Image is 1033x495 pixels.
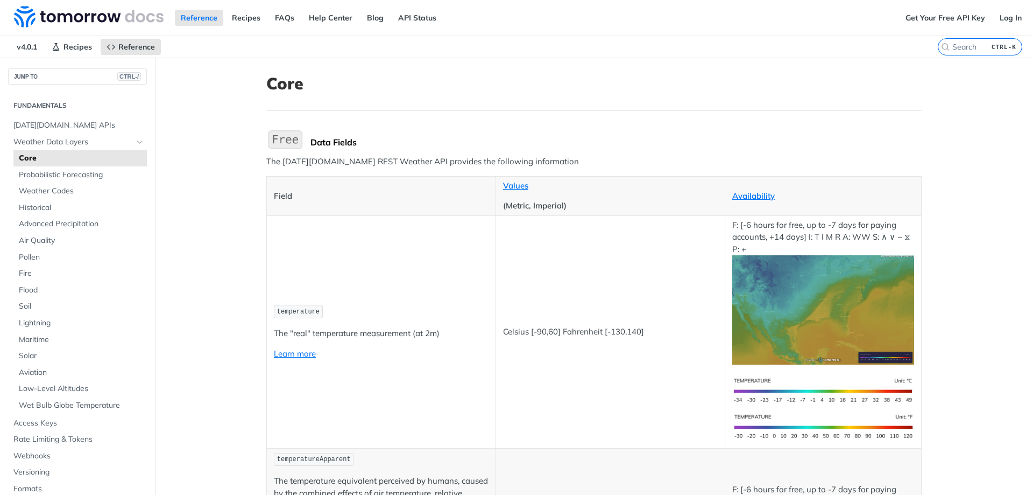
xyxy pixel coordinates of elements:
span: temperature [277,308,320,316]
a: Solar [13,348,147,364]
p: The "real" temperature measurement (at 2m) [274,327,489,340]
p: F: [-6 hours for free, up to -7 days for paying accounts, +14 days] I: T I M R A: WW S: ∧ ∨ ~ ⧖ P: + [732,219,914,365]
a: Reference [101,39,161,55]
a: Reference [175,10,223,26]
h1: Core [266,74,922,93]
h2: Fundamentals [8,101,147,110]
span: v4.0.1 [11,39,43,55]
a: Rate Limiting & Tokens [8,431,147,448]
button: JUMP TOCTRL-/ [8,68,147,85]
span: Probabilistic Forecasting [19,170,144,180]
span: Webhooks [13,451,144,462]
a: Flood [13,282,147,298]
a: Weather Codes [13,183,147,199]
a: Air Quality [13,233,147,249]
a: Webhooks [8,448,147,464]
a: Availability [732,191,775,201]
div: Data Fields [310,137,922,148]
span: Fire [19,268,144,279]
span: Aviation [19,367,144,378]
span: Rate Limiting & Tokens [13,434,144,445]
span: Expand image [732,385,914,395]
span: Air Quality [19,235,144,246]
a: Recipes [226,10,266,26]
span: [DATE][DOMAIN_NAME] APIs [13,120,144,131]
a: Core [13,150,147,166]
span: Versioning [13,467,144,478]
span: Weather Codes [19,186,144,197]
span: Recipes [63,42,92,52]
a: Historical [13,200,147,216]
span: temperatureApparent [277,456,351,463]
a: Soil [13,298,147,315]
span: Flood [19,285,144,296]
a: FAQs [269,10,300,26]
span: Weather Data Layers [13,137,133,148]
a: Values [503,180,528,191]
span: Advanced Precipitation [19,219,144,229]
span: Solar [19,351,144,361]
span: Lightning [19,318,144,329]
a: Help Center [303,10,358,26]
p: The [DATE][DOMAIN_NAME] REST Weather API provides the following information [266,156,922,168]
kbd: CTRL-K [989,41,1019,52]
a: Pollen [13,249,147,266]
span: Reference [118,42,155,52]
a: Log In [994,10,1028,26]
a: Weather Data LayersHide subpages for Weather Data Layers [8,134,147,150]
p: Celsius [-90,60] Fahrenheit [-130,140] [503,326,718,338]
svg: Search [941,43,950,51]
span: Soil [19,301,144,312]
span: Pollen [19,252,144,263]
span: Maritime [19,334,144,345]
p: Field [274,190,489,203]
a: Recipes [46,39,98,55]
a: Probabilistic Forecasting [13,167,147,183]
a: Wet Bulb Globe Temperature [13,398,147,414]
a: Lightning [13,315,147,331]
a: Advanced Precipitation [13,216,147,232]
a: Blog [361,10,390,26]
span: Formats [13,484,144,494]
button: Hide subpages for Weather Data Layers [136,138,144,147]
a: Fire [13,266,147,282]
span: CTRL-/ [117,72,141,81]
a: Versioning [8,464,147,480]
span: Core [19,153,144,164]
span: Expand image [732,304,914,315]
a: Get Your Free API Key [900,10,991,26]
p: (Metric, Imperial) [503,200,718,212]
img: Tomorrow.io Weather API Docs [14,6,164,27]
a: [DATE][DOMAIN_NAME] APIs [8,117,147,134]
a: Learn more [274,348,316,359]
a: Maritime [13,332,147,348]
a: Access Keys [8,415,147,431]
a: API Status [392,10,442,26]
span: Low-Level Altitudes [19,384,144,394]
span: Expand image [732,421,914,431]
a: Aviation [13,365,147,381]
span: Wet Bulb Globe Temperature [19,400,144,411]
span: Historical [19,203,144,213]
a: Low-Level Altitudes [13,381,147,397]
span: Access Keys [13,418,144,429]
